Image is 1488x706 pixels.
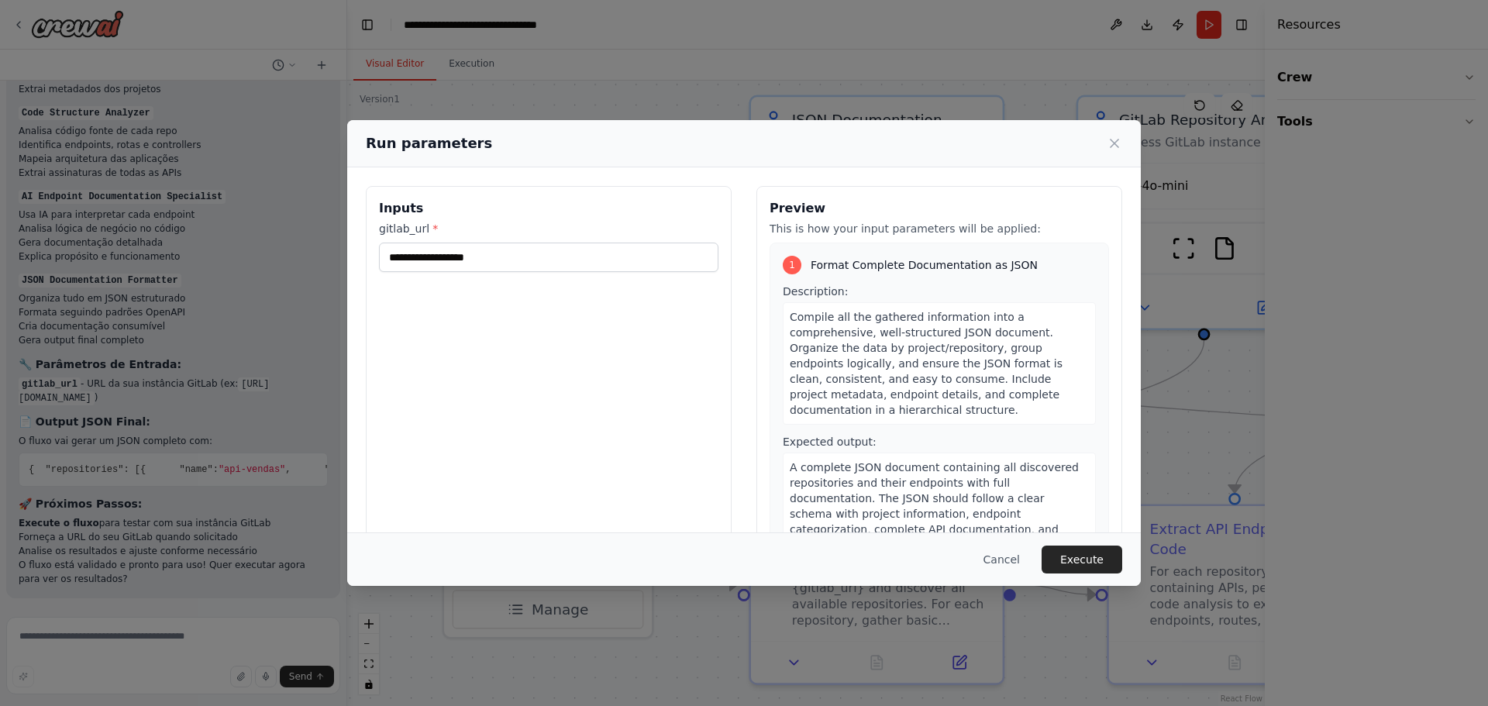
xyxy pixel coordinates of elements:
button: Cancel [971,546,1032,573]
span: Compile all the gathered information into a comprehensive, well-structured JSON document. Organiz... [790,311,1063,416]
span: Description: [783,285,848,298]
div: 1 [783,256,801,274]
span: Format Complete Documentation as JSON [811,257,1038,273]
span: A complete JSON document containing all discovered repositories and their endpoints with full doc... [790,461,1079,582]
label: gitlab_url [379,221,718,236]
h3: Inputs [379,199,718,218]
h3: Preview [770,199,1109,218]
h2: Run parameters [366,133,492,154]
button: Execute [1042,546,1122,573]
p: This is how your input parameters will be applied: [770,221,1109,236]
span: Expected output: [783,436,877,448]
